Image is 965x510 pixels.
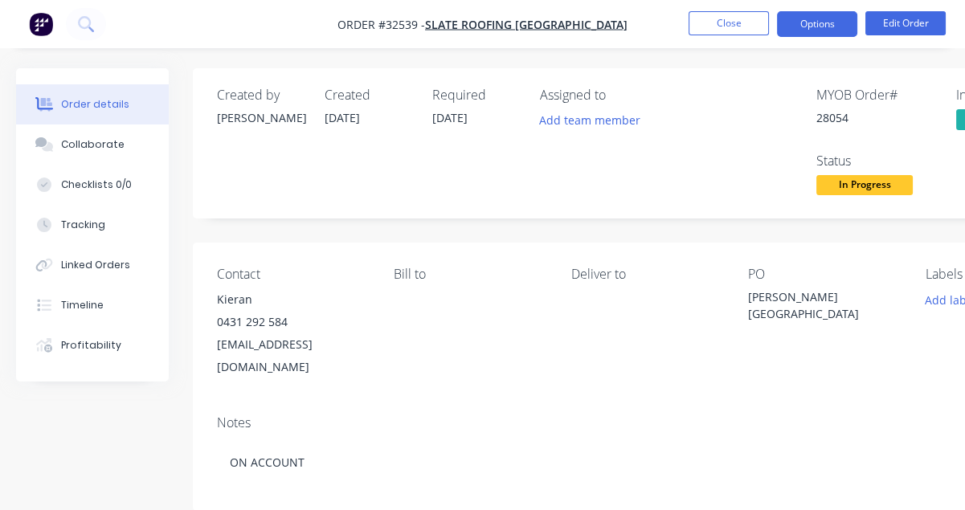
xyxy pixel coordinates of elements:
[16,205,169,245] button: Tracking
[325,110,360,125] span: [DATE]
[61,338,121,353] div: Profitability
[16,165,169,205] button: Checklists 0/0
[61,177,132,192] div: Checklists 0/0
[748,288,899,322] div: [PERSON_NAME][GEOGRAPHIC_DATA]
[61,258,130,272] div: Linked Orders
[61,97,129,112] div: Order details
[325,88,413,103] div: Created
[217,109,305,126] div: [PERSON_NAME]
[816,175,913,199] button: In Progress
[816,88,937,103] div: MYOB Order #
[816,175,913,195] span: In Progress
[217,311,368,333] div: 0431 292 584
[16,124,169,165] button: Collaborate
[540,109,649,131] button: Add team member
[432,110,468,125] span: [DATE]
[394,267,545,282] div: Bill to
[61,218,105,232] div: Tracking
[425,17,628,32] a: SLATE ROOFING [GEOGRAPHIC_DATA]
[571,267,722,282] div: Deliver to
[217,88,305,103] div: Created by
[689,11,769,35] button: Close
[217,267,368,282] div: Contact
[816,109,937,126] div: 28054
[531,109,649,131] button: Add team member
[777,11,857,37] button: Options
[217,288,368,311] div: Kieran
[432,88,521,103] div: Required
[61,137,125,152] div: Collaborate
[61,298,104,312] div: Timeline
[748,267,899,282] div: PO
[16,84,169,124] button: Order details
[540,88,701,103] div: Assigned to
[865,11,946,35] button: Edit Order
[29,12,53,36] img: Factory
[337,17,425,32] span: Order #32539 -
[16,325,169,365] button: Profitability
[16,245,169,285] button: Linked Orders
[16,285,169,325] button: Timeline
[217,288,368,378] div: Kieran0431 292 584[EMAIL_ADDRESS][DOMAIN_NAME]
[816,153,937,169] div: Status
[217,333,368,378] div: [EMAIL_ADDRESS][DOMAIN_NAME]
